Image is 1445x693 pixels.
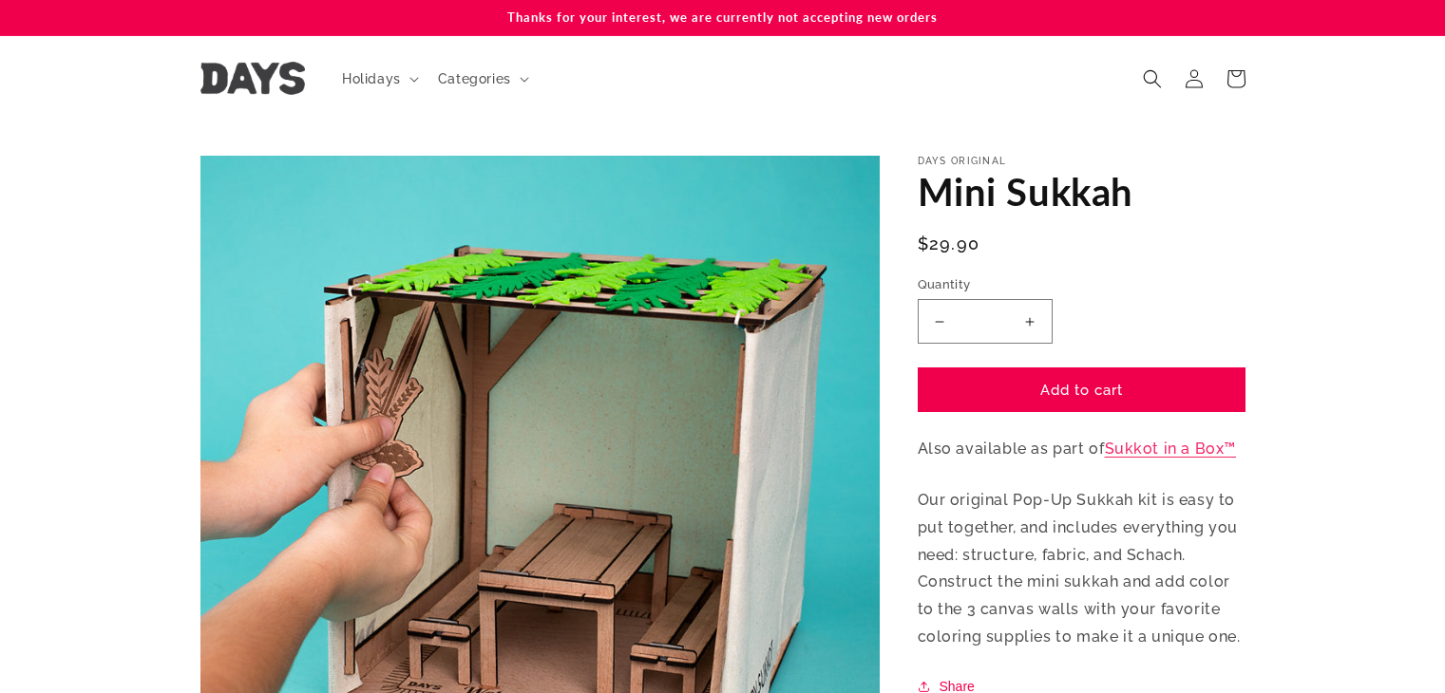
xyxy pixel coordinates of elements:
[427,59,537,99] summary: Categories
[1131,58,1173,100] summary: Search
[331,59,427,99] summary: Holidays
[342,70,401,87] span: Holidays
[918,231,980,256] span: $29.90
[918,156,1245,167] p: Days Original
[918,367,1245,412] button: Add to cart
[918,491,1241,646] span: Our original Pop-Up Sukkah kit is easy to put together, and includes everything you need: structu...
[200,62,305,95] img: Days United
[918,167,1245,216] h1: Mini Sukkah
[438,70,511,87] span: Categories
[1105,440,1237,458] a: Sukkot in a Box™
[918,275,1245,294] label: Quantity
